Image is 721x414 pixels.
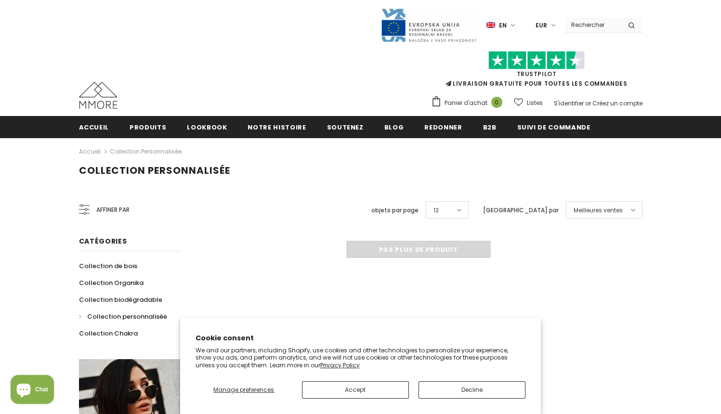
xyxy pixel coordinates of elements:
a: Créez un compte [592,99,642,107]
span: 0 [491,97,502,108]
a: Collection personnalisée [79,308,167,325]
span: Redonner [424,123,462,132]
span: LIVRAISON GRATUITE POUR TOUTES LES COMMANDES [431,55,642,88]
span: Collection Organika [79,278,144,287]
span: Collection de bois [79,261,137,271]
a: Blog [384,116,404,138]
p: We and our partners, including Shopify, use cookies and other technologies to personalize your ex... [196,347,525,369]
a: TrustPilot [517,70,557,78]
a: B2B [483,116,497,138]
a: Privacy Policy [320,361,360,369]
span: Affiner par [96,205,130,215]
span: or [585,99,591,107]
span: Collection Chakra [79,329,138,338]
label: objets par page [371,206,419,215]
img: Faites confiance aux étoiles pilotes [488,51,585,70]
a: Collection de bois [79,258,137,274]
span: Notre histoire [248,123,306,132]
a: Produits [130,116,166,138]
h2: Cookie consent [196,333,525,343]
span: Collection personnalisée [79,164,230,177]
img: i-lang-1.png [486,21,495,29]
span: soutenez [327,123,364,132]
button: Accept [302,381,409,399]
a: Javni Razpis [380,21,477,29]
a: Panier d'achat 0 [431,96,507,110]
a: Collection personnalisée [110,147,182,155]
a: Accueil [79,116,109,138]
a: Listes [514,94,543,111]
span: B2B [483,123,497,132]
span: Suivi de commande [517,123,590,132]
span: Listes [527,98,543,108]
span: EUR [536,21,547,30]
img: Javni Razpis [380,8,477,43]
span: en [499,21,507,30]
span: Meilleures ventes [574,206,623,215]
a: soutenez [327,116,364,138]
span: Collection personnalisée [87,312,167,321]
img: Cas MMORE [79,82,118,109]
span: Manage preferences [213,386,274,394]
span: Blog [384,123,404,132]
span: 12 [433,206,439,215]
button: Manage preferences [196,381,292,399]
span: Accueil [79,123,109,132]
a: Suivi de commande [517,116,590,138]
span: Lookbook [187,123,227,132]
a: Accueil [79,146,101,157]
a: Redonner [424,116,462,138]
a: Notre histoire [248,116,306,138]
a: S'identifier [554,99,584,107]
label: [GEOGRAPHIC_DATA] par [483,206,559,215]
span: Catégories [79,236,127,246]
button: Decline [419,381,525,399]
a: Lookbook [187,116,227,138]
a: Collection Chakra [79,325,138,342]
inbox-online-store-chat: Shopify online store chat [8,375,57,406]
span: Panier d'achat [445,98,487,108]
span: Produits [130,123,166,132]
a: Collection biodégradable [79,291,162,308]
input: Search Site [565,18,621,32]
span: Collection biodégradable [79,295,162,304]
a: Collection Organika [79,274,144,291]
